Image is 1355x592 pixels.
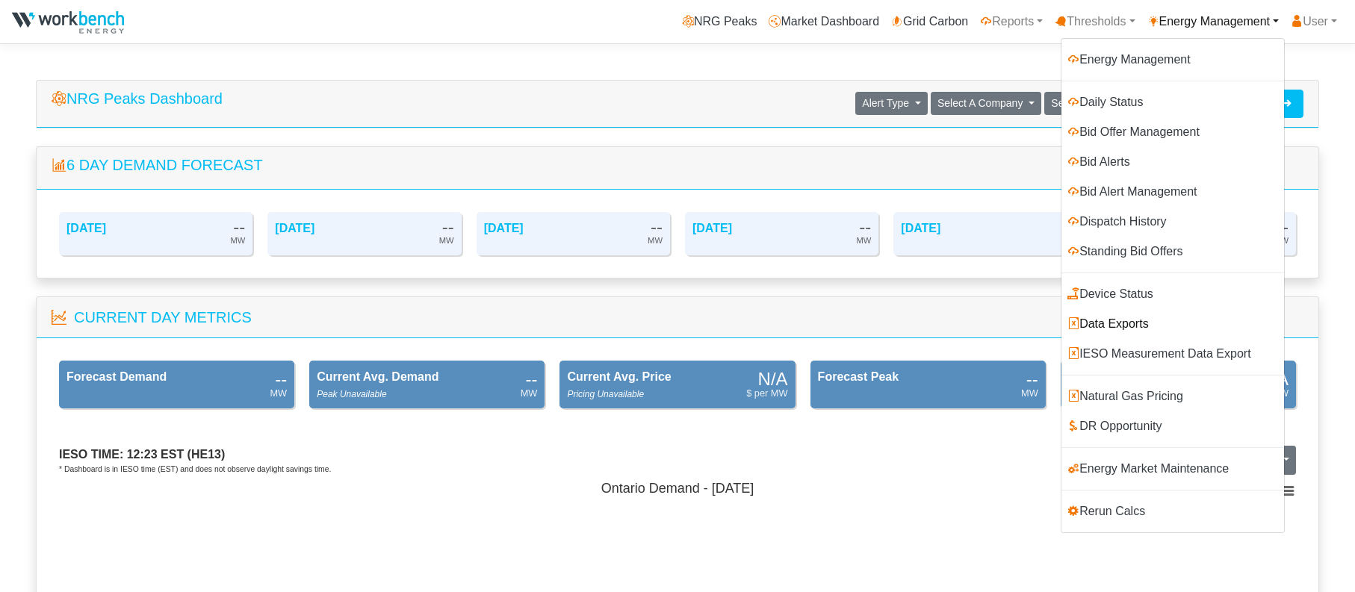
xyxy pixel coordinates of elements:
a: User [1285,7,1343,37]
div: -- [442,219,454,234]
span: Select A Company [937,97,1023,109]
h5: 6 Day Demand Forecast [52,156,1303,174]
div: * Dashboard is in IESO time (EST) and does not observe daylight savings time. [59,464,331,476]
a: NRG Peaks [676,7,763,37]
a: Energy Management [1141,7,1286,37]
div: Pricing Unavailable [567,387,644,401]
div: MW [856,234,871,248]
div: -- [1026,372,1038,386]
button: Select A Company [931,92,1041,115]
div: Forecast Peak [818,368,899,386]
a: Standing Bid Offers [1061,237,1284,267]
div: Current Day Metrics [74,306,252,328]
div: MW [439,234,454,248]
div: MW [648,234,663,248]
div: MW [521,386,538,400]
a: [DATE] [66,222,106,234]
tspan: Ontario Demand - [DATE] [601,481,754,496]
div: Forecast Demand [66,368,167,386]
span: 12:23 EST (HE13) [127,448,226,461]
div: -- [233,219,245,234]
a: Daily Status [1061,87,1284,117]
a: Bid Offer Management [1061,117,1284,147]
div: -- [275,372,287,386]
div: -- [525,372,537,386]
a: [DATE] [692,222,732,234]
a: Data Exports [1061,309,1284,339]
a: IESO Measurement Data Export [1061,339,1284,369]
div: Current Avg. Price [567,368,671,386]
div: MW [230,234,245,248]
button: Selected Device: [1044,92,1148,115]
div: $ per MW [746,386,787,400]
div: Peak Unavailable [317,387,386,401]
div: Current Avg. Demand [317,368,438,386]
a: Energy Market Maintenance [1061,454,1284,484]
a: Natural Gas Pricing [1061,381,1284,411]
a: Bid Alert Management [1061,177,1284,207]
span: Selected Device: [1051,97,1129,109]
a: Dispatch History [1061,207,1284,237]
div: MW [270,386,287,400]
a: Energy Management [1061,45,1284,75]
span: Alert Type [862,97,909,109]
a: DR Opportunity [1061,411,1284,441]
button: Alert Type [855,92,927,115]
a: Market Dashboard [763,7,885,37]
div: MW [1274,234,1289,248]
a: [DATE] [275,222,314,234]
a: [DATE] [901,222,940,234]
div: N/A [758,372,788,386]
h5: NRG Peaks Dashboard [52,90,223,108]
a: Reports [974,7,1049,37]
img: NRGPeaks.png [12,11,124,34]
a: Rerun Calcs [1061,496,1284,526]
div: MW [1021,386,1038,400]
div: -- [859,219,871,234]
a: [DATE] [484,222,524,234]
a: Bid Alerts [1061,147,1284,177]
a: Grid Carbon [885,7,974,37]
div: -- [651,219,663,234]
a: Device Status [1061,279,1284,309]
span: IESO time: [59,448,123,461]
a: Thresholds [1049,7,1141,37]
